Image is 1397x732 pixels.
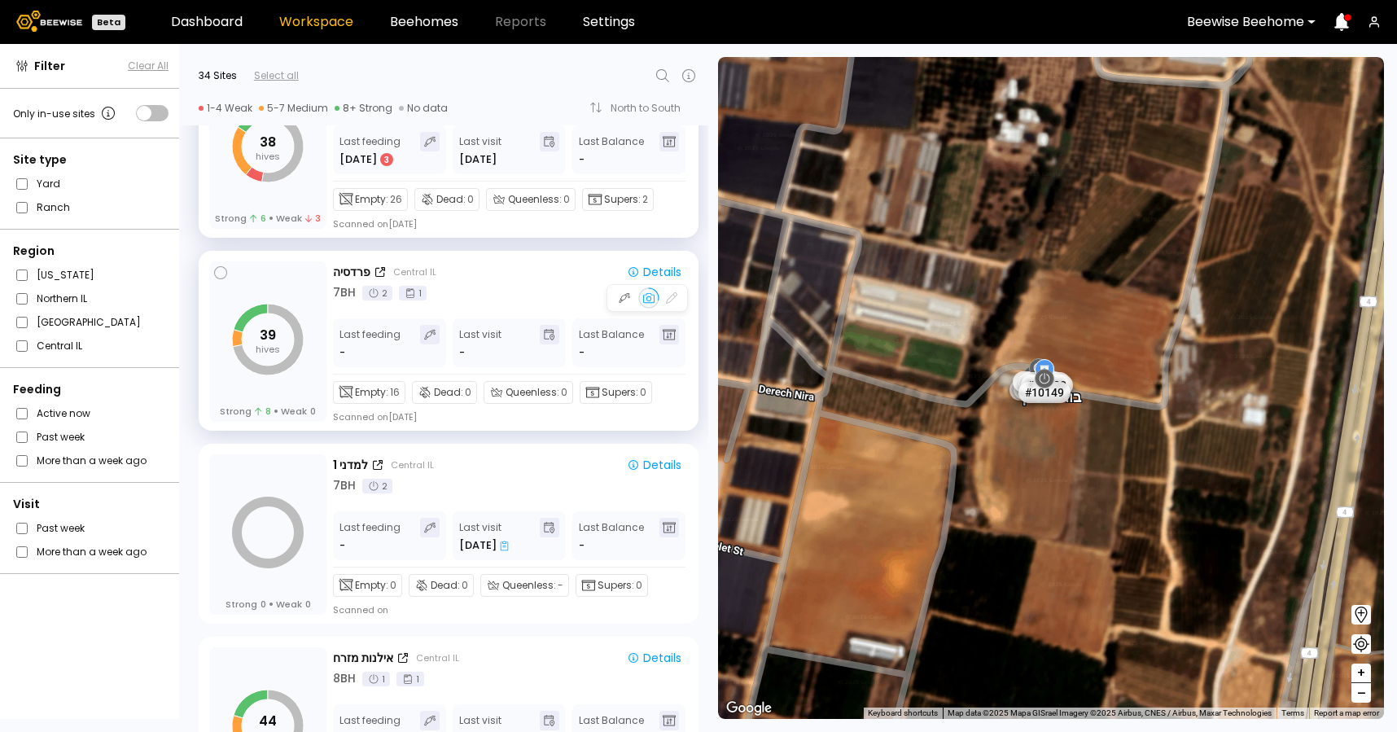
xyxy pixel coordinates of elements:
span: Filter [34,58,65,75]
tspan: 38 [260,133,276,151]
label: [GEOGRAPHIC_DATA] [37,313,141,331]
div: Site type [13,151,169,169]
img: Beewise logo [16,11,82,32]
div: Scanned on [DATE] [333,217,417,230]
div: 3 [380,153,393,166]
span: 16 [390,385,400,400]
div: Central IL [393,265,436,278]
div: Only in-use sites [13,103,118,123]
div: Last visit [459,325,501,361]
div: Beta [92,15,125,30]
span: - [579,151,585,168]
span: 0 [563,192,570,207]
tspan: hives [256,343,280,356]
div: 7 BH [333,284,356,301]
div: Empty: [333,381,405,404]
div: Central IL [391,458,434,471]
div: Last feeding [339,132,401,168]
div: [DATE] [459,151,497,168]
label: More than a week ago [37,452,147,469]
div: Last feeding [339,518,401,554]
label: Past week [37,428,85,445]
div: 5-7 Medium [259,102,328,115]
a: Beehomes [390,15,458,28]
button: Keyboard shortcuts [868,708,938,719]
button: – [1351,683,1371,703]
a: Dashboard [171,15,243,28]
label: Active now [37,405,90,422]
tspan: 44 [259,712,277,730]
div: 7 BH [333,477,356,494]
div: Empty: [333,188,408,211]
div: # 10149 [1018,381,1071,402]
span: Map data ©2025 Mapa GISrael Imagery ©2025 Airbus, CNES / Airbus, Maxar Technologies [948,708,1272,717]
div: Queenless: [484,381,573,404]
div: # 10031 [1013,370,1065,392]
span: 0 [261,598,266,610]
div: Feeding [13,381,169,398]
div: Visit [13,496,169,513]
span: 0 [462,578,468,593]
div: Central IL [416,651,459,664]
div: Supers: [582,188,654,211]
label: Northern IL [37,290,87,307]
div: Last visit [459,132,501,168]
div: Scanned on [333,603,388,616]
div: Last visit [459,518,509,554]
a: Settings [583,15,635,28]
div: 1 [396,672,424,686]
div: פרדסיה [333,264,370,281]
span: - [579,537,585,554]
div: Queenless: [480,574,569,597]
img: Google [722,698,776,719]
span: 0 [561,385,567,400]
div: Strong Weak [220,405,315,417]
div: 8 BH [333,670,356,687]
span: + [1356,663,1366,683]
span: 2 [642,192,648,207]
a: Terms (opens in new tab) [1281,708,1304,717]
div: [DATE] [339,151,395,168]
tspan: hives [256,150,280,163]
div: Select all [254,68,299,83]
span: - [558,578,563,593]
div: Strong Weak [215,213,321,224]
div: 2 [362,286,392,300]
a: Report a map error [1314,708,1379,717]
button: Details [620,456,688,474]
div: Scanned on [DATE] [333,410,417,423]
div: Dead: [414,188,480,211]
div: - [339,344,347,361]
span: 8 [255,405,270,417]
div: Region [13,243,169,260]
span: 0 [310,405,316,417]
button: Clear All [128,59,169,73]
div: Details [627,651,681,665]
button: Details [620,649,688,667]
div: Empty: [333,574,402,597]
div: למדני 1 [333,457,368,474]
div: Details [627,265,681,279]
div: 1 [399,286,427,300]
div: 1-4 Weak [199,102,252,115]
div: 34 Sites [199,68,237,83]
div: Strong Weak [226,598,311,610]
span: 0 [467,192,474,207]
a: Open this area in Google Maps (opens a new window) [722,698,776,719]
div: 1 [362,672,390,686]
div: Last Balance [579,325,644,361]
div: Details [627,458,681,472]
div: - [339,537,347,554]
div: בור תחמיץ [1020,371,1081,405]
span: 3 [305,213,321,224]
div: Last Balance [579,132,644,168]
div: Dead: [412,381,477,404]
label: Central IL [37,337,82,354]
span: - [579,344,585,361]
span: 0 [636,578,642,593]
div: North to South [611,103,692,113]
button: + [1351,664,1371,683]
div: Supers: [576,574,648,597]
label: More than a week ago [37,543,147,560]
label: Yard [37,175,60,192]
